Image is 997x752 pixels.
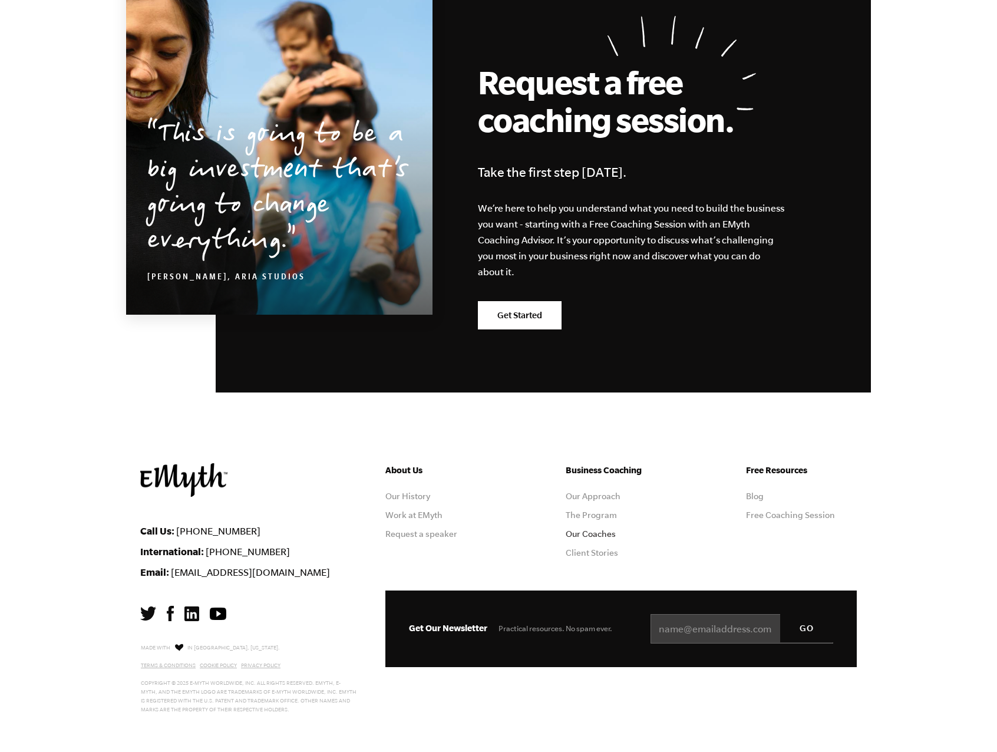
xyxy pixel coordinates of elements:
img: YouTube [210,608,226,620]
strong: International: [140,546,204,557]
p: Made with in [GEOGRAPHIC_DATA], [US_STATE]. Copyright © 2025 E-Myth Worldwide, Inc. All rights re... [141,642,357,714]
img: Twitter [140,606,156,621]
input: GO [780,614,833,642]
a: Blog [746,492,764,501]
span: Practical resources. No spam ever. [498,624,612,633]
a: [PHONE_NUMBER] [176,526,260,536]
a: Request a speaker [385,529,457,539]
a: Our Approach [566,492,620,501]
a: [EMAIL_ADDRESS][DOMAIN_NAME] [171,567,330,578]
img: EMyth [140,463,227,497]
a: Free Coaching Session [746,510,835,520]
iframe: Chat Widget [734,667,997,752]
a: Our History [385,492,430,501]
h5: Business Coaching [566,463,676,477]
p: This is going to be a big investment that’s going to change everything. [147,118,411,260]
p: We’re here to help you understand what you need to build the business you want - starting with a ... [478,200,785,280]
h4: Take the first step [DATE]. [478,161,808,183]
h5: Free Resources [746,463,857,477]
img: Love [175,644,183,651]
span: Get Our Newsletter [409,623,487,633]
a: Get Started [478,301,562,329]
input: name@emailaddress.com [651,614,833,644]
cite: [PERSON_NAME], Aria Studios [147,273,305,283]
h2: Request a free coaching session. [478,63,743,138]
a: Cookie Policy [200,662,237,668]
strong: Email: [140,566,169,578]
strong: Call Us: [140,525,174,536]
a: Terms & Conditions [141,662,196,668]
a: Work at EMyth [385,510,443,520]
a: Privacy Policy [241,662,280,668]
a: The Program [566,510,617,520]
a: Our Coaches [566,529,616,539]
a: [PHONE_NUMBER] [206,546,290,557]
img: Facebook [167,606,174,621]
img: LinkedIn [184,606,199,621]
h5: About Us [385,463,496,477]
a: Client Stories [566,548,618,558]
